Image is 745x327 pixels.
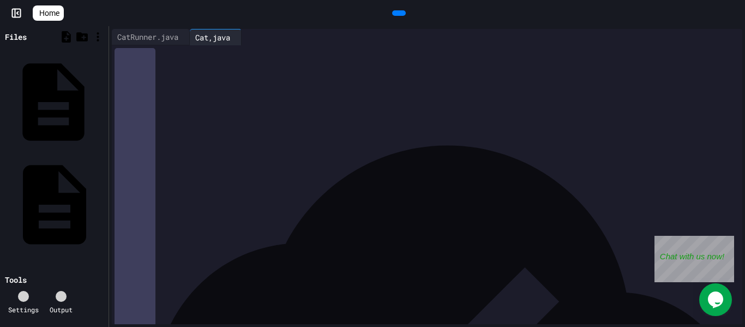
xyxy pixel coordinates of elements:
[5,31,27,43] div: Files
[190,29,242,45] div: Cat,java
[5,274,27,286] div: Tools
[39,8,59,19] span: Home
[33,5,64,21] a: Home
[50,305,73,314] div: Output
[190,32,236,43] div: Cat,java
[112,31,184,43] div: CatRunner.java
[699,283,734,316] iframe: chat widget
[112,29,190,45] div: CatRunner.java
[654,236,734,282] iframe: chat widget
[8,305,39,314] div: Settings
